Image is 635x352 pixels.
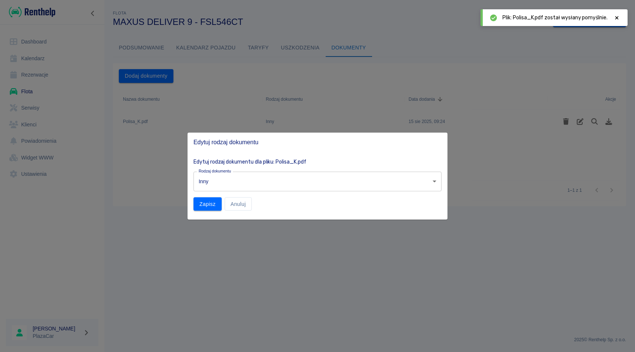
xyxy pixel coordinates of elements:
[193,171,442,191] div: Inny
[199,168,231,174] label: Rodzaj dokumentu
[193,197,222,211] button: Zapisz
[502,14,608,22] span: Plik: Polisa_K.pdf został wysłany pomyślnie.
[225,197,252,211] button: Anuluj
[188,152,442,165] div: Edytuj rodzaj dokumentu dla pliku: Polisa_K.pdf
[193,138,442,146] span: Edytuj rodzaj dokumentu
